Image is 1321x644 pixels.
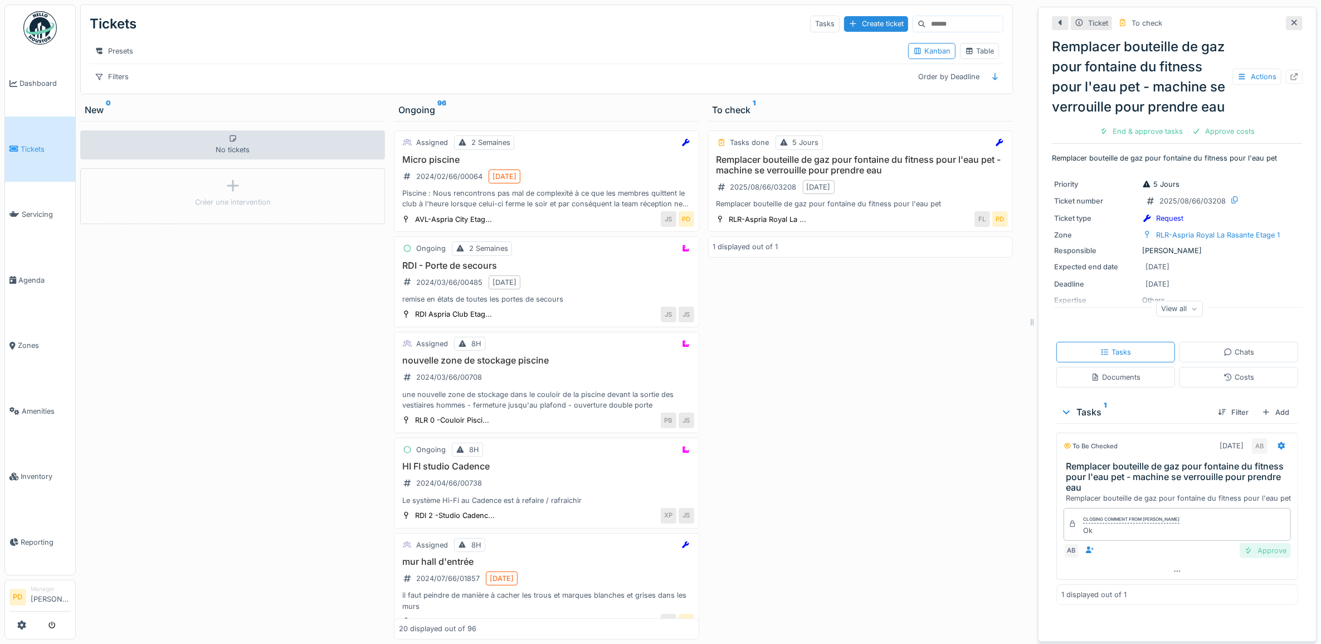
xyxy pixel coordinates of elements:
div: 2 Semaines [469,243,508,254]
span: Amenities [22,406,71,417]
div: To check [1132,18,1162,28]
div: AB [1252,438,1268,454]
div: Remplacer bouteille de gaz pour fontaine du fitness pour l'eau pet [713,198,1008,209]
div: Assigned [416,137,448,148]
div: 2024/02/66/00064 [416,171,482,182]
div: Tasks [1061,405,1209,419]
div: Assigned [416,540,448,550]
h3: mur hall d'entrée [399,556,694,567]
div: Filter [1213,405,1253,420]
div: RLR 0 -Couloir Pisci... [415,415,489,425]
a: Reporting [5,510,75,575]
div: Priority [1054,179,1138,190]
h3: Remplacer bouteille de gaz pour fontaine du fitness pour l'eau pet - machine se verrouille pour p... [713,154,1008,176]
div: Approve [1240,543,1291,558]
div: Ongoing [416,444,446,455]
div: RLR-Aspria Royal La ... [729,214,807,225]
div: PD [679,614,694,630]
div: Responsible [1054,245,1138,256]
li: [PERSON_NAME] [31,585,71,609]
div: 2025/08/66/03208 [730,182,797,192]
div: remise en états de toutes les portes de secours [399,294,694,304]
div: Piscine : Nous rencontrons pas mal de complexité à ce que les membres quittent le club à l'heure ... [399,188,694,209]
div: PD [992,211,1008,227]
li: PD [9,589,26,606]
h3: RDI - Porte de secours [399,260,694,271]
div: Ok [1083,525,1179,536]
span: Servicing [22,209,71,220]
div: [DATE] [1220,440,1244,451]
div: 8H [469,444,479,455]
div: Presets [90,43,138,59]
div: Ticket [1088,18,1108,28]
div: Assigned [416,338,448,349]
div: 5 Jours [1142,179,1179,190]
div: 1 displayed out of 1 [713,241,778,252]
div: Le système Hi-Fi au Cadence est à refaire / rafraichir [399,495,694,506]
div: 2024/07/66/01857 [416,573,480,584]
div: Tickets [90,9,137,38]
div: Actions [1232,69,1281,85]
div: une nouvelle zone de stockage dans le couloir de la piscine devant la sortie des vestiaires homme... [399,389,694,410]
a: Dashboard [5,51,75,117]
div: PD [679,211,694,227]
div: 2024/03/66/00708 [416,372,482,382]
div: [DATE] [807,182,831,192]
div: FL [974,211,990,227]
sup: 1 [753,103,756,117]
div: 2025/08/66/03208 [1159,196,1226,206]
div: 2024/04/66/00738 [416,478,482,488]
span: Tickets [21,144,71,154]
div: Tasks done [730,137,769,148]
div: PB [661,413,676,428]
div: 2 Semaines [471,137,510,148]
div: Créer une intervention [195,197,271,207]
div: Chats [1223,347,1254,357]
div: Ticket type [1054,213,1138,224]
sup: 0 [106,103,111,117]
p: Remplacer bouteille de gaz pour fontaine du fitness pour l'eau pet [1052,153,1303,163]
div: Zone [1054,230,1138,240]
a: Agenda [5,248,75,313]
h3: Remplacer bouteille de gaz pour fontaine du fitness pour l'eau pet - machine se verrouille pour p... [1066,461,1293,493]
div: Deadline [1054,279,1138,289]
div: [DATE] [493,277,516,288]
div: il faut peindre de manière à cacher les trous et marques blanches et grises dans les murs [399,590,694,611]
div: To be checked [1064,442,1118,451]
div: Create ticket [844,16,908,31]
div: Tasks [1100,347,1131,357]
div: No tickets [80,130,385,159]
div: New [85,103,381,117]
div: Expected end date [1054,262,1138,272]
span: Agenda [18,275,71,285]
div: JS [679,307,694,322]
div: XP [661,508,676,524]
div: Kanban [913,46,950,56]
div: [DATE] [493,171,516,182]
div: [DATE] [490,573,514,584]
div: End & approve tasks [1095,124,1188,139]
div: 2024/03/66/00485 [416,277,482,288]
div: Ongoing [398,103,694,117]
div: Ticket number [1054,196,1138,206]
div: Tasks [810,16,840,32]
a: PD Manager[PERSON_NAME] [9,585,71,612]
img: Badge_color-CXgf-gQk.svg [23,11,57,45]
div: 20 displayed out of 96 [399,624,476,635]
div: Manager [31,585,71,593]
div: View all [1156,301,1203,317]
h3: Micro piscine [399,154,694,165]
div: 8H [471,338,481,349]
div: [DATE] [1145,279,1169,289]
a: Amenities [5,379,75,444]
div: Closing comment from [PERSON_NAME] [1083,516,1179,524]
div: FC [661,614,676,630]
div: Table [965,46,994,56]
span: Dashboard [20,78,71,89]
div: JS [679,413,694,428]
div: Approve costs [1188,124,1260,139]
div: Order by Deadline [913,69,984,85]
div: JS [679,508,694,524]
div: Ongoing [416,243,446,254]
div: Filters [90,69,134,85]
